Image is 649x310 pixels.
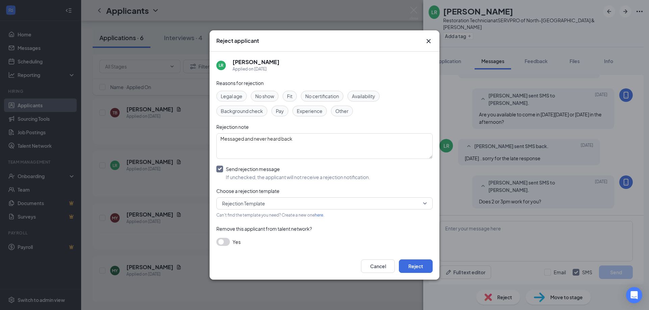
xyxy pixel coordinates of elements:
svg: Cross [425,37,433,45]
span: Pay [276,107,284,115]
span: Legal age [221,92,242,100]
button: Close [425,37,433,45]
span: Rejection note [216,124,249,130]
span: Background check [221,107,263,115]
span: No certification [305,92,339,100]
span: Other [335,107,348,115]
div: Applied on [DATE] [233,66,280,73]
span: Fit [287,92,292,100]
button: Cancel [361,259,395,273]
div: LR [219,62,223,68]
span: Rejection Template [222,198,265,208]
span: Reasons for rejection [216,80,264,86]
span: Yes [233,238,241,246]
button: Reject [399,259,433,273]
textarea: Messaged and never heard back [216,133,433,159]
span: Choose a rejection template [216,188,280,194]
a: here [315,213,323,218]
div: Open Intercom Messenger [626,287,642,303]
h3: Reject applicant [216,37,259,45]
span: Experience [297,107,322,115]
span: No show [255,92,274,100]
span: Remove this applicant from talent network? [216,226,312,232]
h5: [PERSON_NAME] [233,58,280,66]
span: Can't find the template you need? Create a new one . [216,213,324,218]
span: Availability [352,92,375,100]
